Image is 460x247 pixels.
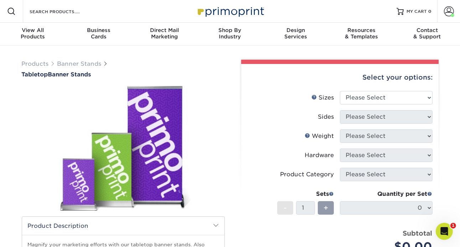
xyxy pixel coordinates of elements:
[403,229,433,237] strong: Subtotal
[57,60,102,67] a: Banner Stands
[394,27,460,40] div: & Support
[197,23,263,45] a: Shop ByIndustry
[247,64,433,91] div: Select your options:
[277,190,334,198] div: Sets
[305,132,334,140] div: Weight
[131,27,197,40] div: Marketing
[263,27,329,33] span: Design
[22,71,225,78] h1: Banner Stands
[66,27,131,33] span: Business
[66,27,131,40] div: Cards
[284,203,287,213] span: -
[197,27,263,40] div: Industry
[394,23,460,45] a: Contact& Support
[428,9,431,14] span: 0
[131,27,197,33] span: Direct Mail
[324,203,328,213] span: +
[394,27,460,33] span: Contact
[22,71,225,78] a: TabletopBanner Stands
[66,23,131,45] a: BusinessCards
[195,4,266,19] img: Primoprint
[22,71,48,78] span: Tabletop
[312,93,334,102] div: Sizes
[305,151,334,160] div: Hardware
[22,60,49,67] a: Products
[340,190,433,198] div: Quantity per Set
[29,7,98,16] input: SEARCH PRODUCTS.....
[22,217,224,235] h2: Product Description
[263,23,329,45] a: DesignServices
[329,27,394,40] div: & Templates
[318,113,334,121] div: Sides
[263,27,329,40] div: Services
[407,9,427,15] span: MY CART
[280,170,334,179] div: Product Category
[329,23,394,45] a: Resources& Templates
[22,79,225,219] img: Tabletop 01
[197,27,263,33] span: Shop By
[450,223,456,229] span: 1
[329,27,394,33] span: Resources
[131,23,197,45] a: Direct MailMarketing
[436,223,453,240] iframe: Intercom live chat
